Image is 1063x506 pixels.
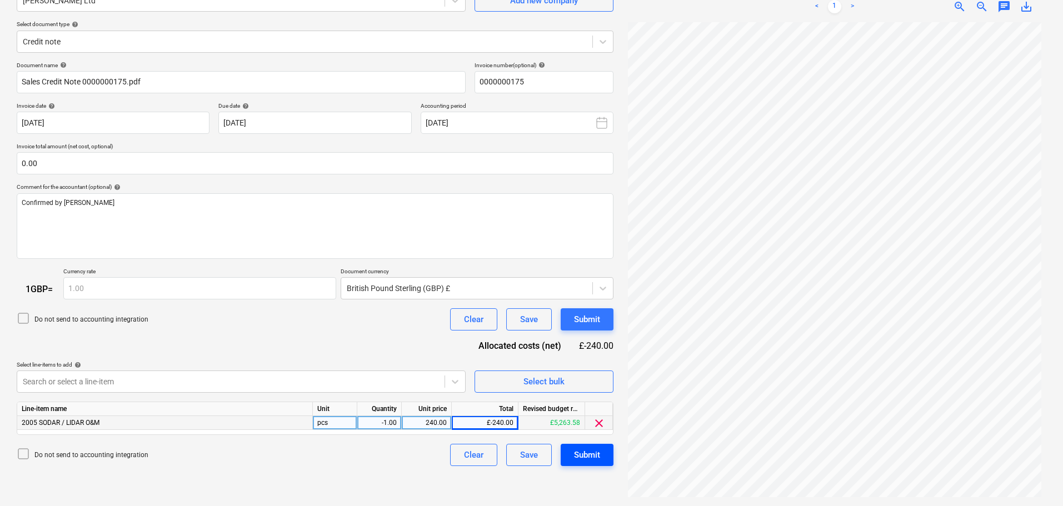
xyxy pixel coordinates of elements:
[17,361,466,368] div: Select line-items to add
[46,103,55,109] span: help
[72,362,81,368] span: help
[464,448,483,462] div: Clear
[421,102,613,112] p: Accounting period
[452,416,518,430] div: £-240.00
[17,284,63,294] div: 1 GBP =
[58,62,67,68] span: help
[17,152,613,174] input: Invoice total amount (net cost, optional)
[523,374,565,389] div: Select bulk
[402,402,452,416] div: Unit price
[63,268,336,277] p: Currency rate
[1007,453,1063,506] iframe: Chat Widget
[561,308,613,330] button: Submit
[475,71,613,93] input: Invoice number
[341,268,613,277] p: Document currency
[218,112,411,134] input: Due date not specified
[34,315,148,324] p: Do not send to accounting integration
[520,312,538,327] div: Save
[518,416,585,430] div: £5,263.58
[592,417,606,430] span: clear
[450,444,497,466] button: Clear
[17,62,466,69] div: Document name
[362,416,397,430] div: -1.00
[69,21,78,28] span: help
[506,308,552,330] button: Save
[17,143,613,152] p: Invoice total amount (net cost, optional)
[561,444,613,466] button: Submit
[357,402,402,416] div: Quantity
[240,103,249,109] span: help
[17,71,466,93] input: Document name
[518,402,585,416] div: Revised budget remaining
[574,312,600,327] div: Submit
[313,402,357,416] div: Unit
[218,102,411,109] div: Due date
[506,444,552,466] button: Save
[421,112,613,134] button: [DATE]
[475,370,613,393] button: Select bulk
[520,448,538,462] div: Save
[469,339,579,352] div: Allocated costs (net)
[34,450,148,460] p: Do not send to accounting integration
[22,199,114,207] span: Confirmed by [PERSON_NAME]
[17,21,613,28] div: Select document type
[22,419,99,427] span: 2005 SODAR / LIDAR O&M
[450,308,497,330] button: Clear
[17,112,209,134] input: Invoice date not specified
[313,416,357,430] div: pcs
[17,402,313,416] div: Line-item name
[579,339,613,352] div: £-240.00
[112,184,121,191] span: help
[536,62,545,68] span: help
[17,183,613,191] div: Comment for the accountant (optional)
[574,448,600,462] div: Submit
[464,312,483,327] div: Clear
[406,416,447,430] div: 240.00
[452,402,518,416] div: Total
[17,102,209,109] div: Invoice date
[475,62,613,69] div: Invoice number (optional)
